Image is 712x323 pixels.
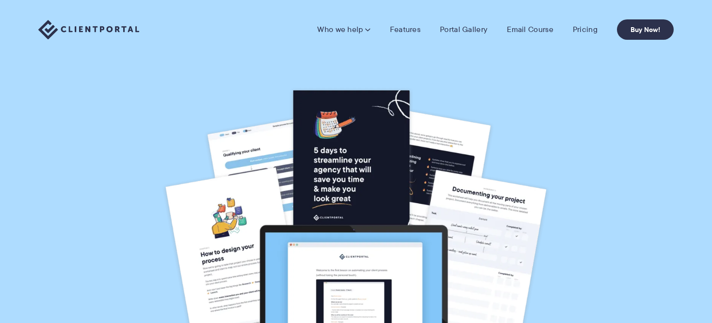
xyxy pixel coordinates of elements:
[573,25,598,34] a: Pricing
[617,19,674,40] a: Buy Now!
[317,25,370,34] a: Who we help
[440,25,487,34] a: Portal Gallery
[390,25,421,34] a: Features
[507,25,553,34] a: Email Course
